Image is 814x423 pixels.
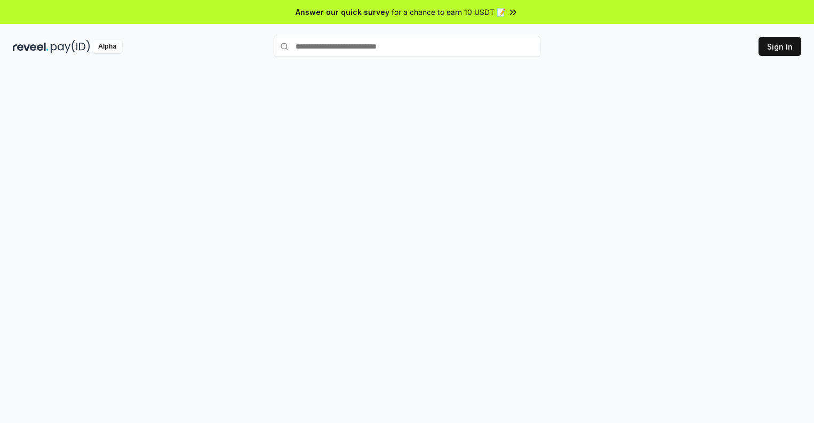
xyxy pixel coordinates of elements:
[13,40,49,53] img: reveel_dark
[51,40,90,53] img: pay_id
[296,6,389,18] span: Answer our quick survey
[392,6,506,18] span: for a chance to earn 10 USDT 📝
[92,40,122,53] div: Alpha
[759,37,801,56] button: Sign In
